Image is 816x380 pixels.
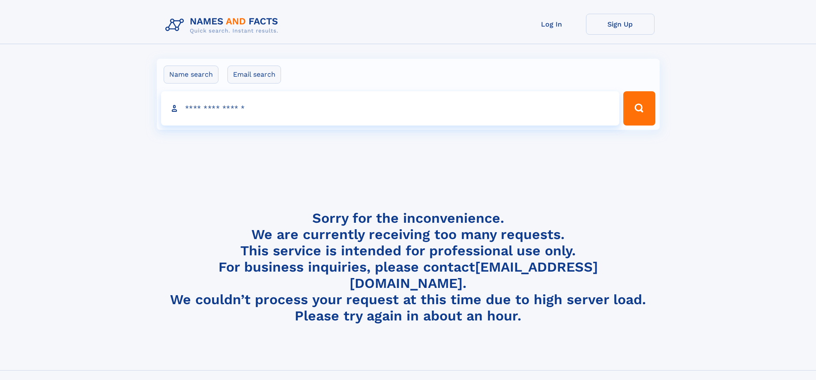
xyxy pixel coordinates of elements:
[517,14,586,35] a: Log In
[227,66,281,84] label: Email search
[162,14,285,37] img: Logo Names and Facts
[586,14,655,35] a: Sign Up
[350,259,598,291] a: [EMAIL_ADDRESS][DOMAIN_NAME]
[623,91,655,126] button: Search Button
[161,91,620,126] input: search input
[162,210,655,324] h4: Sorry for the inconvenience. We are currently receiving too many requests. This service is intend...
[164,66,218,84] label: Name search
